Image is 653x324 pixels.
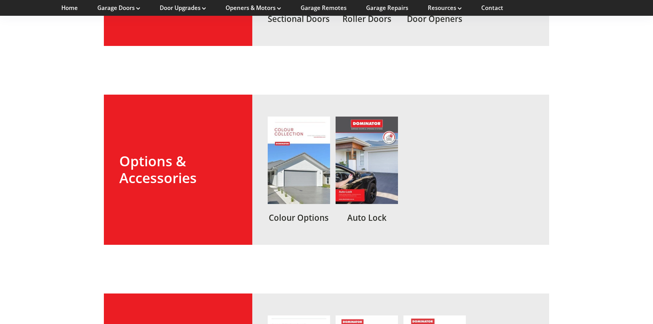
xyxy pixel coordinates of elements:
a: Home [61,4,78,12]
a: Garage Repairs [366,4,408,12]
a: Door Upgrades [160,4,206,12]
a: Garage Doors [97,4,140,12]
a: Openers & Motors [226,4,281,12]
a: Resources [428,4,462,12]
a: Garage Remotes [301,4,347,12]
a: Contact [481,4,503,12]
h2: Options & Accessories [119,153,237,186]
